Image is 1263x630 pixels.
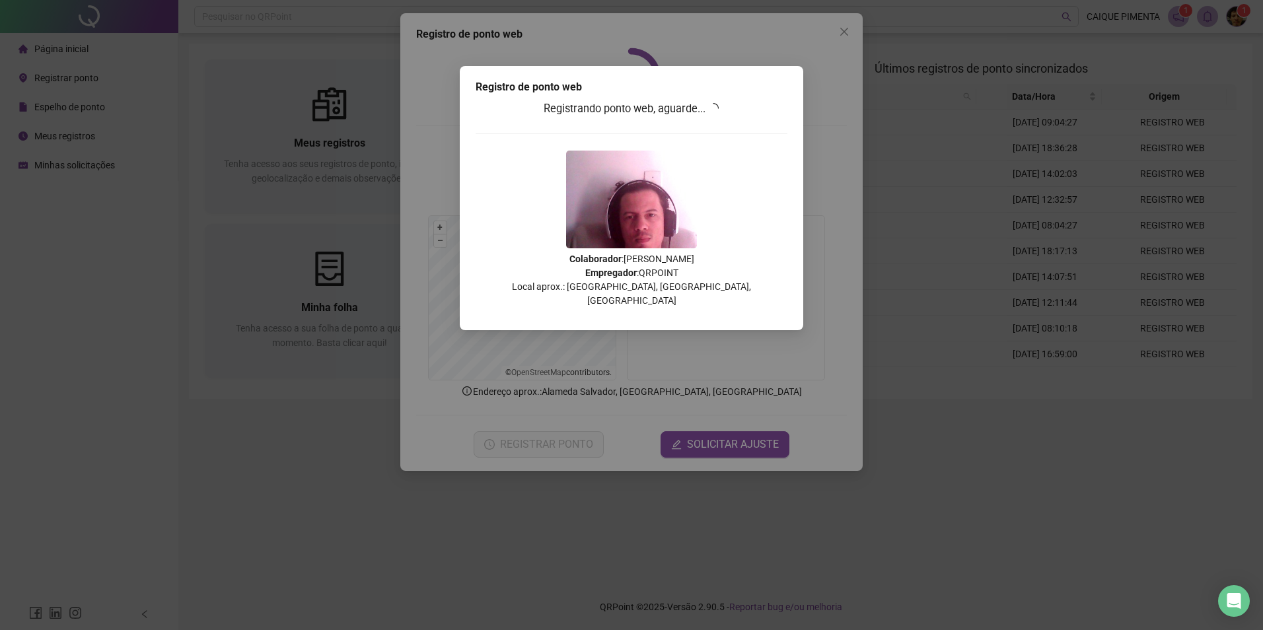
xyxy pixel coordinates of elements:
h3: Registrando ponto web, aguarde... [476,100,787,118]
strong: Colaborador [569,254,622,264]
div: Open Intercom Messenger [1218,585,1250,617]
div: Registro de ponto web [476,79,787,95]
span: loading [708,103,719,114]
p: : [PERSON_NAME] : QRPOINT Local aprox.: [GEOGRAPHIC_DATA], [GEOGRAPHIC_DATA], [GEOGRAPHIC_DATA] [476,252,787,308]
img: Z [566,151,697,248]
strong: Empregador [585,267,637,278]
